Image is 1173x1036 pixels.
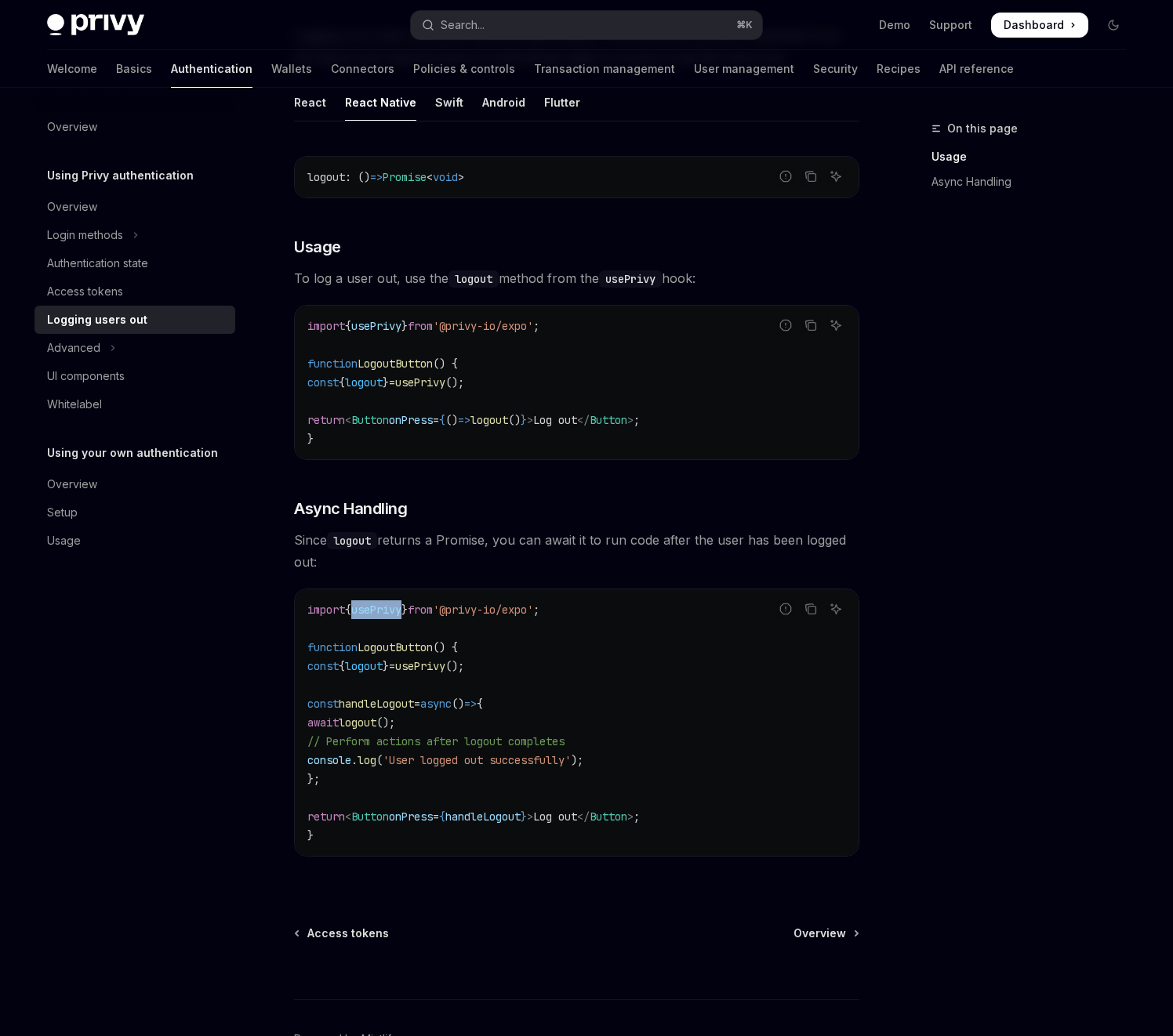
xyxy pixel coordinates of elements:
span: () [508,413,521,427]
span: void [433,170,458,184]
span: . [351,753,358,767]
a: Demo [879,17,910,33]
span: < [427,170,433,184]
span: onPress [389,810,433,824]
div: React [294,84,326,121]
div: Login methods [47,226,123,245]
button: Copy the contents from the code block [801,599,821,619]
a: Usage [931,144,1138,169]
span: 'User logged out successfully' [383,753,571,767]
a: Recipes [877,50,921,88]
span: (); [445,659,464,673]
div: React Native [345,84,416,121]
button: Ask AI [826,599,846,619]
span: logout [345,375,383,389]
div: Advanced [47,339,100,357]
span: = [389,375,395,389]
a: Connectors [331,50,394,88]
a: Overview [34,193,235,221]
span: { [339,659,345,673]
span: } [307,828,314,842]
div: Flutter [544,84,580,121]
span: import [307,319,345,333]
span: ( [376,753,383,767]
span: Button [351,413,389,427]
button: Open search [411,11,762,39]
button: Toggle dark mode [1101,13,1126,38]
span: > [527,413,533,427]
span: (); [445,375,464,389]
div: Swift [435,84,463,121]
span: Dashboard [1004,17,1064,33]
span: { [477,697,483,711]
span: return [307,810,345,824]
span: () [452,697,464,711]
a: Authentication state [34,249,235,277]
span: => [370,170,383,184]
h5: Using Privy authentication [47,166,194,185]
span: Button [351,810,389,824]
div: Overview [47,197,97,216]
div: UI components [47,367,125,386]
a: Whitelabel [34,390,235,418]
button: Toggle Advanced section [34,334,235,362]
span: import [307,603,345,617]
span: Async Handling [294,498,407,520]
span: ; [634,413,640,427]
span: logout [470,413,508,427]
span: await [307,715,339,730]
span: LogoutButton [358,357,433,371]
button: Report incorrect code [775,166,796,187]
h5: Using your own authentication [47,444,218,462]
a: Usage [34,527,235,555]
span: log [358,753,376,767]
span: from [408,603,433,617]
span: = [433,810,439,824]
span: { [345,319,351,333]
span: const [307,697,339,711]
span: logout [345,659,383,673]
span: ; [634,810,640,824]
a: Access tokens [296,926,389,941]
span: ; [533,603,539,617]
span: () [445,413,458,427]
a: Overview [34,113,235,141]
span: Overview [793,926,846,941]
span: } [521,810,527,824]
span: } [401,603,408,617]
span: </ [577,413,590,427]
span: } [383,659,389,673]
span: const [307,375,339,389]
span: } [521,413,527,427]
button: Ask AI [826,166,846,187]
span: Promise [383,170,427,184]
span: '@privy-io/expo' [433,319,533,333]
span: onPress [389,413,433,427]
span: }; [307,772,320,786]
span: usePrivy [351,319,401,333]
span: = [389,659,395,673]
a: Overview [793,926,858,941]
span: usePrivy [351,603,401,617]
div: Logging users out [47,310,147,329]
a: Setup [34,498,235,527]
span: Button [590,413,627,427]
span: } [401,319,408,333]
button: Copy the contents from the code block [801,315,821,335]
div: Usage [47,531,81,550]
span: On this page [947,119,1018,138]
span: function [307,640,358,654]
a: Wallets [271,50,312,88]
button: Report incorrect code [775,315,796,335]
a: User management [694,50,794,88]
span: function [307,357,358,371]
span: { [439,413,445,427]
span: </ [577,810,590,824]
span: => [464,697,477,711]
span: } [307,432,314,446]
span: ⌘ K [736,19,753,31]
span: () { [433,640,458,654]
span: Access tokens [307,926,389,941]
span: Log out [533,810,577,824]
span: : () [345,170,370,184]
